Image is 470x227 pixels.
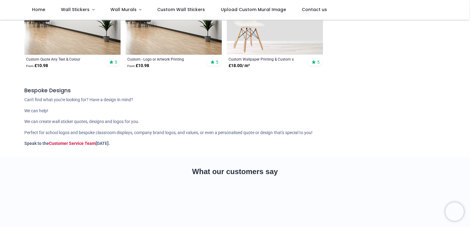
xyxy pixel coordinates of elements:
p: We can help! [24,108,446,114]
span: From [127,64,135,68]
span: Wall Murals [110,6,137,13]
p: We can create wall sticker quotes, designs and logos for you. [24,119,446,125]
a: Customer Service Team [49,141,96,146]
strong: Speak to the [DATE]. [24,141,110,146]
h2: What our customers say [24,166,446,177]
span: 5 [317,59,320,65]
span: Wall Stickers [61,6,90,13]
strong: £ 10.98 [26,63,48,69]
strong: £ 10.98 [127,63,149,69]
a: Custom Quote Any Text & Colour [26,57,100,62]
span: Home [32,6,45,13]
span: 5 [115,59,117,65]
span: Upload Custom Mural Image [221,6,286,13]
p: Perfect for school logos and bespoke classroom displays, company brand logos, and values, or even... [24,130,446,136]
h5: Bespoke Designs [24,87,446,94]
iframe: Brevo live chat [445,202,464,221]
span: From [26,64,34,68]
span: 5 [216,59,218,65]
strong: £ 18.00 / m² [229,63,250,69]
a: Custom Wallpaper Printing & Custom s [229,57,303,62]
p: Can't find what you're looking for? Have a design in mind? [24,97,446,103]
a: Custom - Logo or Artwork Printing [127,57,201,62]
span: Contact us [302,6,327,13]
span: Custom Wall Stickers [157,6,205,13]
